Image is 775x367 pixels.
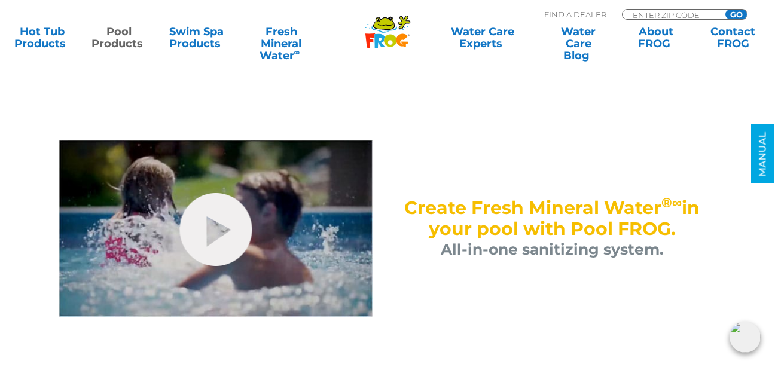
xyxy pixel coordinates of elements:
[59,140,373,317] img: flippin-frog-video-still
[661,194,682,211] sup: ®∞
[725,10,747,19] input: GO
[751,125,774,184] a: MANUAL
[89,26,149,50] a: PoolProducts
[294,47,300,57] sup: ∞
[12,26,72,50] a: Hot TubProducts
[404,197,700,240] span: Create Fresh Mineral Water in your pool with Pool FROG.
[730,322,761,353] img: openIcon
[244,26,319,50] a: Fresh MineralWater∞
[631,10,712,20] input: Zip Code Form
[548,26,608,50] a: Water CareBlog
[544,9,606,20] p: Find A Dealer
[434,26,531,50] a: Water CareExperts
[441,240,664,258] span: All-in-one sanitizing system.
[703,26,763,50] a: ContactFROG
[626,26,685,50] a: AboutFROG
[166,26,226,50] a: Swim SpaProducts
